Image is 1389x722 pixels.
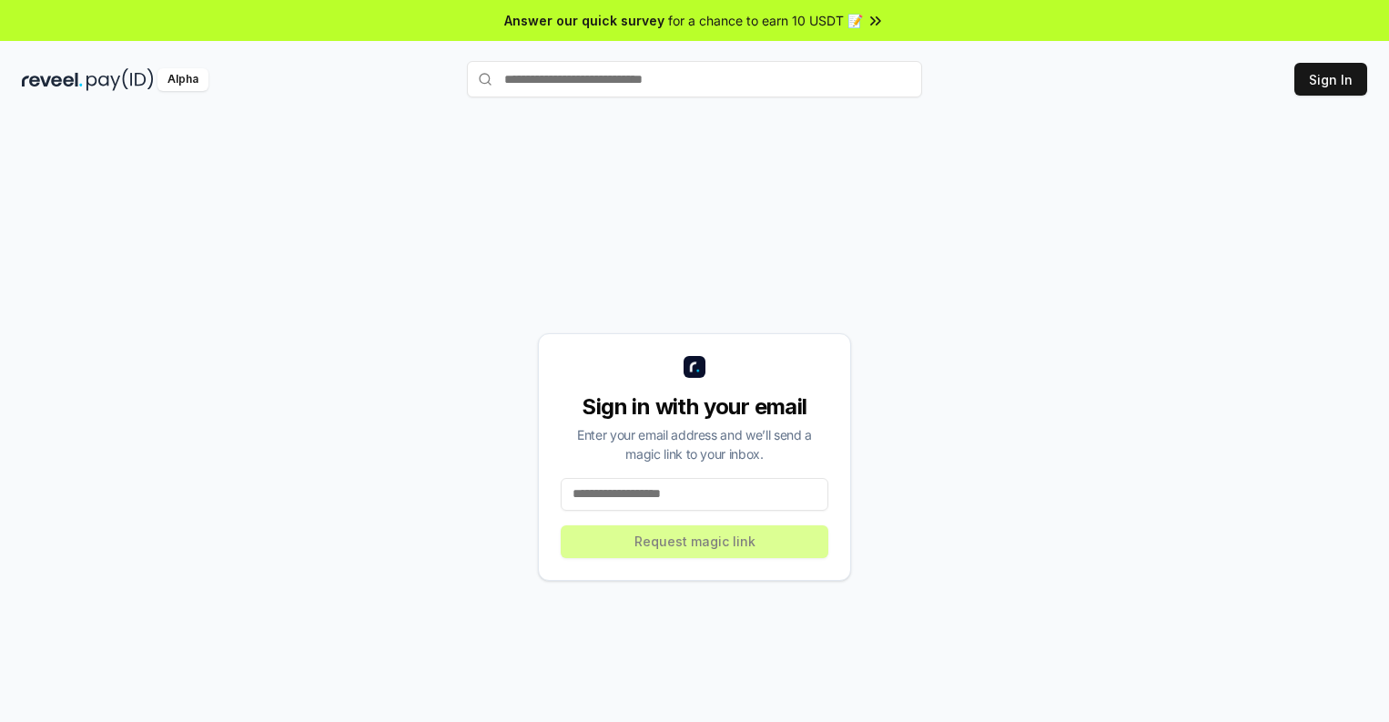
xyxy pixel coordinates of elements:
[22,68,83,91] img: reveel_dark
[86,68,154,91] img: pay_id
[668,11,863,30] span: for a chance to earn 10 USDT 📝
[157,68,208,91] div: Alpha
[1294,63,1367,96] button: Sign In
[561,425,828,463] div: Enter your email address and we’ll send a magic link to your inbox.
[504,11,664,30] span: Answer our quick survey
[561,392,828,422] div: Sign in with your email
[684,356,705,378] img: logo_small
